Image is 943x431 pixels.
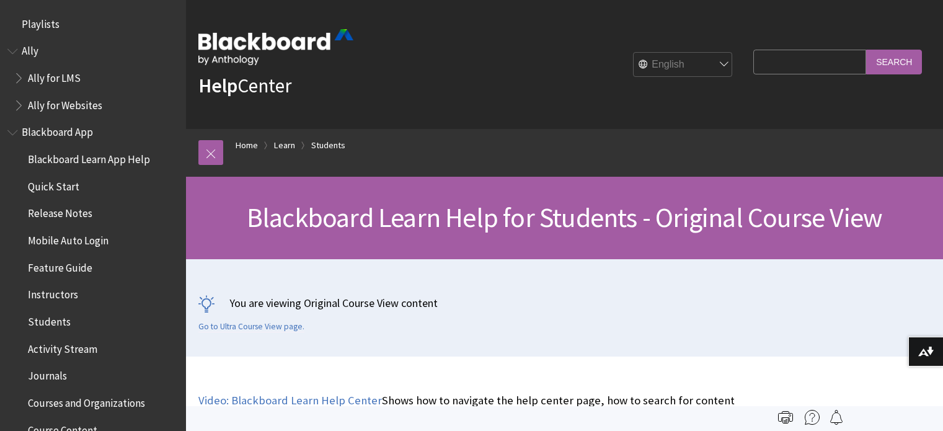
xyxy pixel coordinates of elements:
[805,410,820,425] img: More help
[28,95,102,112] span: Ally for Websites
[236,138,258,153] a: Home
[247,200,882,234] span: Blackboard Learn Help for Students - Original Course View
[28,285,78,301] span: Instructors
[28,149,150,166] span: Blackboard Learn App Help
[28,257,92,274] span: Feature Guide
[28,230,108,247] span: Mobile Auto Login
[778,410,793,425] img: Print
[198,295,931,311] p: You are viewing Original Course View content
[634,53,733,78] select: Site Language Selector
[28,311,71,328] span: Students
[22,14,60,30] span: Playlists
[198,393,747,425] p: Shows how to navigate the help center page, how to search for content and how to differentiate be...
[829,410,844,425] img: Follow this page
[22,41,38,58] span: Ally
[28,366,67,383] span: Journals
[198,393,382,408] a: Video: Blackboard Learn Help Center
[866,50,922,74] input: Search
[198,73,237,98] strong: Help
[28,176,79,193] span: Quick Start
[198,73,291,98] a: HelpCenter
[198,321,304,332] a: Go to Ultra Course View page.
[28,339,97,355] span: Activity Stream
[7,14,179,35] nav: Book outline for Playlists
[198,29,353,65] img: Blackboard by Anthology
[28,203,92,220] span: Release Notes
[28,393,145,409] span: Courses and Organizations
[28,68,81,84] span: Ally for LMS
[274,138,295,153] a: Learn
[22,122,93,139] span: Blackboard App
[7,41,179,116] nav: Book outline for Anthology Ally Help
[311,138,345,153] a: Students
